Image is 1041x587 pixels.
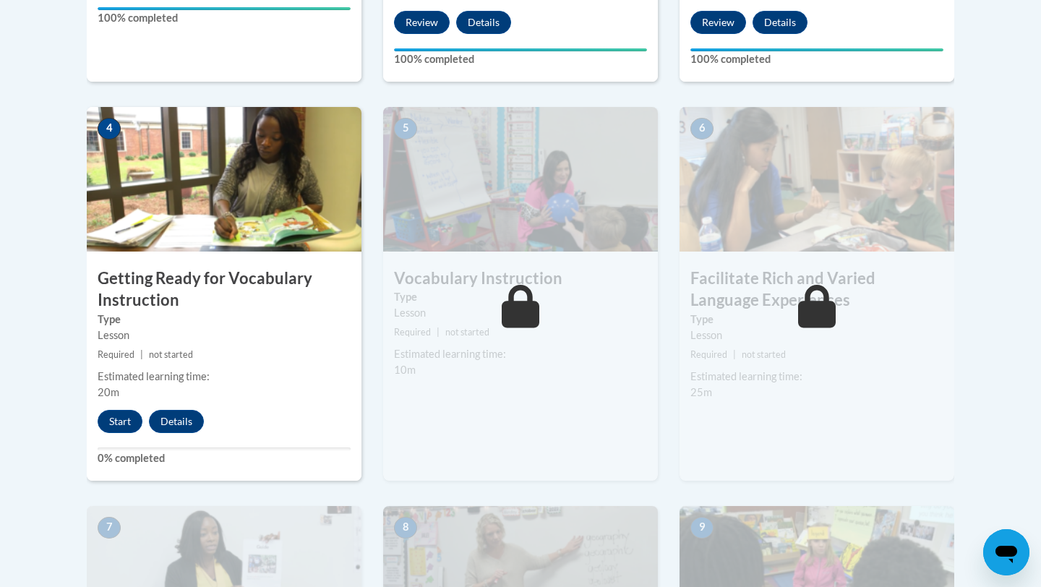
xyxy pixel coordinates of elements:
span: 6 [690,118,714,140]
label: 0% completed [98,450,351,466]
div: Your progress [394,48,647,51]
iframe: Button to launch messaging window [983,529,1029,575]
span: 25m [690,386,712,398]
button: Details [456,11,511,34]
label: 100% completed [690,51,943,67]
label: Type [394,289,647,305]
div: Lesson [98,327,351,343]
div: Estimated learning time: [690,369,943,385]
span: 8 [394,517,417,539]
span: Required [690,349,727,360]
span: 5 [394,118,417,140]
span: | [733,349,736,360]
span: 9 [690,517,714,539]
img: Course Image [87,107,361,252]
label: 100% completed [394,51,647,67]
span: 4 [98,118,121,140]
span: | [437,327,440,338]
h3: Facilitate Rich and Varied Language Experiences [680,267,954,312]
div: Lesson [690,327,943,343]
label: 100% completed [98,10,351,26]
span: | [140,349,143,360]
img: Course Image [383,107,658,252]
h3: Vocabulary Instruction [383,267,658,290]
div: Your progress [690,48,943,51]
span: Required [394,327,431,338]
button: Review [690,11,746,34]
span: not started [445,327,489,338]
button: Details [753,11,807,34]
label: Type [690,312,943,327]
div: Estimated learning time: [98,369,351,385]
button: Review [394,11,450,34]
span: 7 [98,517,121,539]
div: Your progress [98,7,351,10]
img: Course Image [680,107,954,252]
label: Type [98,312,351,327]
span: Required [98,349,134,360]
h3: Getting Ready for Vocabulary Instruction [87,267,361,312]
div: Estimated learning time: [394,346,647,362]
span: 20m [98,386,119,398]
div: Lesson [394,305,647,321]
span: not started [742,349,786,360]
button: Start [98,410,142,433]
span: 10m [394,364,416,376]
span: not started [149,349,193,360]
button: Details [149,410,204,433]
